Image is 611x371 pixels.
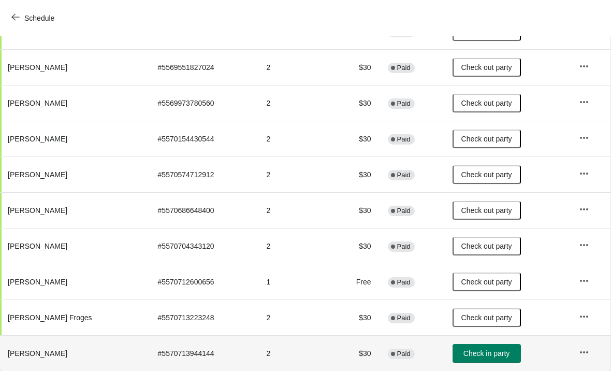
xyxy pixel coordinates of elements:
button: Check out party [453,237,521,255]
span: Check out party [461,135,512,143]
span: Paid [397,350,411,358]
span: [PERSON_NAME] [8,63,67,72]
td: # 5569551827024 [150,49,258,85]
button: Check out party [453,58,521,77]
button: Check in party [453,344,521,363]
span: Paid [397,99,411,108]
span: Check out party [461,278,512,286]
span: Check out party [461,99,512,107]
td: # 5570574712912 [150,156,258,192]
td: # 5570712600656 [150,264,258,299]
td: 1 [258,264,332,299]
span: Paid [397,171,411,179]
span: Schedule [24,14,54,22]
td: $30 [332,85,380,121]
span: Paid [397,64,411,72]
button: Check out party [453,94,521,112]
span: Paid [397,278,411,287]
td: 2 [258,49,332,85]
span: Check out party [461,206,512,215]
td: # 5570713944144 [150,335,258,371]
td: # 5570686648400 [150,192,258,228]
td: # 5569973780560 [150,85,258,121]
td: $30 [332,192,380,228]
button: Schedule [5,9,63,27]
span: [PERSON_NAME] [8,349,67,358]
td: # 5570704343120 [150,228,258,264]
td: $30 [332,299,380,335]
td: 2 [258,85,332,121]
span: Check in party [463,349,510,358]
button: Check out party [453,201,521,220]
td: $30 [332,228,380,264]
td: $30 [332,49,380,85]
td: 2 [258,192,332,228]
span: Check out party [461,313,512,322]
span: Check out party [461,242,512,250]
span: Check out party [461,170,512,179]
td: $30 [332,121,380,156]
button: Check out party [453,165,521,184]
span: [PERSON_NAME] Froges [8,313,92,322]
span: Paid [397,135,411,144]
button: Check out party [453,273,521,291]
td: 2 [258,121,332,156]
span: [PERSON_NAME] [8,99,67,107]
span: Paid [397,314,411,322]
button: Check out party [453,308,521,327]
td: Free [332,264,380,299]
span: [PERSON_NAME] [8,170,67,179]
td: # 5570713223248 [150,299,258,335]
span: Paid [397,207,411,215]
span: [PERSON_NAME] [8,278,67,286]
td: $30 [332,156,380,192]
td: 2 [258,228,332,264]
button: Check out party [453,130,521,148]
td: # 5570154430544 [150,121,258,156]
td: 2 [258,335,332,371]
span: [PERSON_NAME] [8,242,67,250]
td: 2 [258,299,332,335]
span: [PERSON_NAME] [8,135,67,143]
span: Paid [397,242,411,251]
td: 2 [258,156,332,192]
span: [PERSON_NAME] [8,206,67,215]
td: $30 [332,335,380,371]
span: Check out party [461,63,512,72]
